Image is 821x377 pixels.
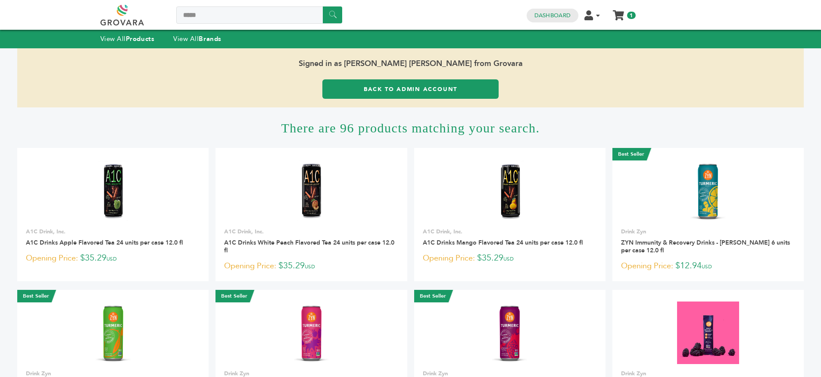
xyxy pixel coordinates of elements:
[26,228,200,236] p: A1C Drink, Inc.
[423,239,583,247] a: A1C Drinks Mango Flavored Tea 24 units per case 12.0 fl
[224,260,398,273] p: $35.29
[613,8,623,17] a: My Cart
[627,12,635,19] span: 1
[322,79,499,99] a: Back to Admin Account
[423,252,597,265] p: $35.29
[96,302,131,364] img: ZYN Immunity & Recovery Drinks - Mango Lychee 6 units per case 12.0 fl
[621,239,790,254] a: ZYN Immunity & Recovery Drinks - [PERSON_NAME] 6 units per case 12.0 fl
[423,252,475,264] span: Opening Price:
[224,239,394,254] a: A1C Drinks White Peach Flavored Tea 24 units per case 12.0 fl
[199,35,221,43] strong: Brands
[621,228,795,236] p: Drink Zyn
[173,35,222,43] a: View AllBrands
[677,302,740,364] img: Drink ZYN Turmeric Electrolyte Drink Mix - Blackberry Dragonfruit 25 innerpacks per case 8.0 oz
[280,160,343,222] img: A1C Drinks White Peach Flavored Tea 24 units per case 12.0 fl
[423,228,597,236] p: A1C Drink, Inc.
[17,48,804,79] span: Signed in as [PERSON_NAME] [PERSON_NAME] from Grovara
[126,35,154,43] strong: Products
[503,255,514,262] span: USD
[305,263,315,270] span: USD
[100,35,155,43] a: View AllProducts
[690,160,725,222] img: ZYN Immunity & Recovery Drinks - Lemon Ginger 6 units per case 12.0 fl
[82,160,144,222] img: A1C Drinks Apple Flavored Tea 24 units per case 12.0 fl
[224,228,398,236] p: A1C Drink, Inc.
[294,302,329,364] img: ZYN Immunity & Recovery Drinks - Mixed Berry 6 units per case 12.0 fl
[176,6,342,24] input: Search a product or brand...
[492,302,527,364] img: ZYN Immunity & Recovery Drinks - Pomegranate Cranberry 6 units per case 12.0 fl
[478,160,541,222] img: A1C Drinks Mango Flavored Tea 24 units per case 12.0 fl
[224,260,276,272] span: Opening Price:
[26,239,183,247] a: A1C Drinks Apple Flavored Tea 24 units per case 12.0 fl
[534,12,571,19] a: Dashboard
[26,252,78,264] span: Opening Price:
[621,260,795,273] p: $12.94
[17,107,804,148] h1: There are 96 products matching your search.
[26,252,200,265] p: $35.29
[106,255,117,262] span: USD
[621,260,673,272] span: Opening Price:
[702,263,712,270] span: USD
